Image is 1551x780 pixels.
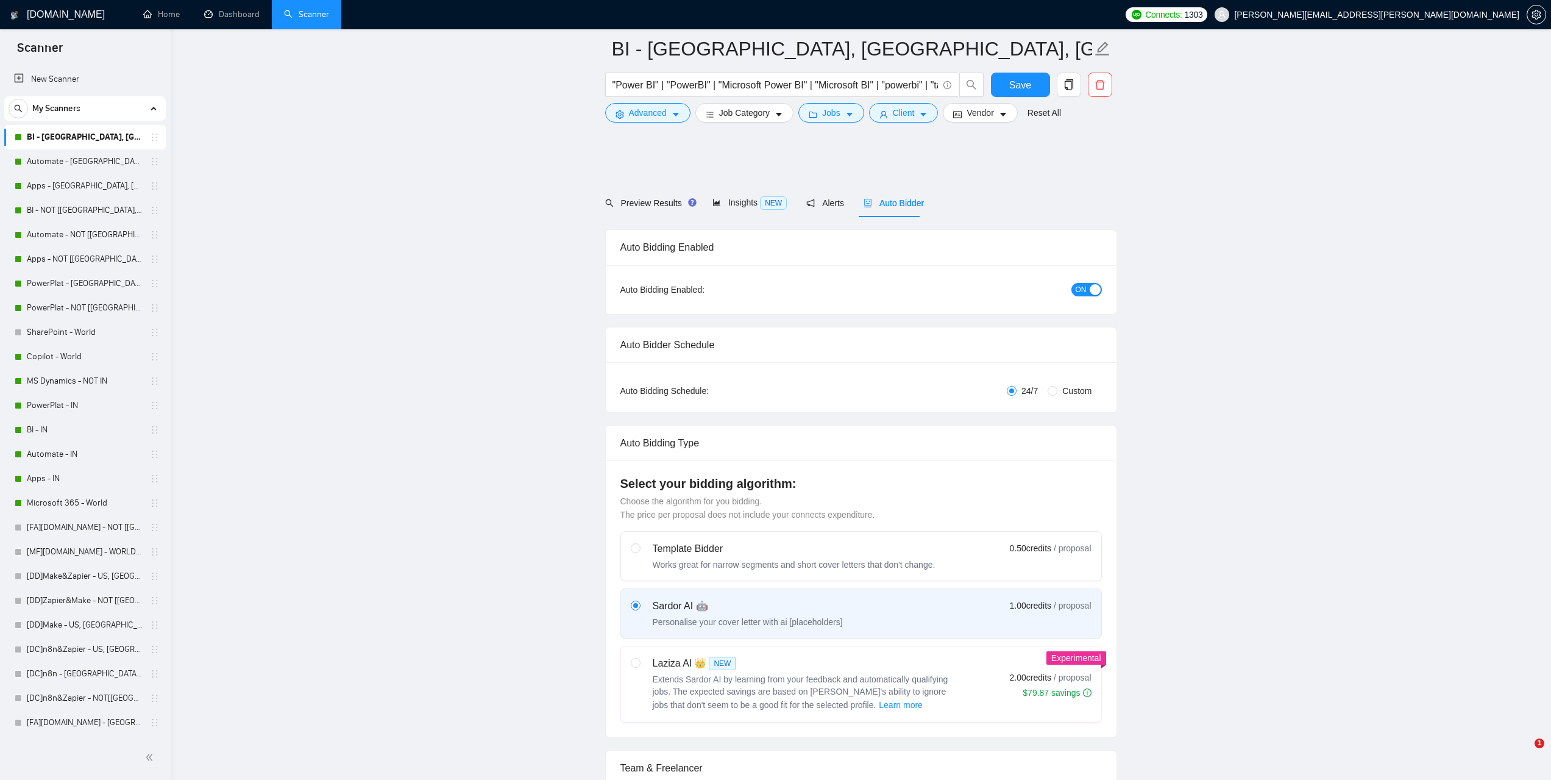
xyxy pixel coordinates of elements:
[27,613,143,637] a: [DD]Make - US, [GEOGRAPHIC_DATA], [GEOGRAPHIC_DATA]
[4,67,166,91] li: New Scanner
[27,540,143,564] a: [MF][DOMAIN_NAME] - WORLD - No AI
[653,616,843,628] div: Personalise your cover letter with ai [placeholders]
[1083,689,1091,697] span: info-circle
[27,589,143,613] a: [DD]Zapier&Make - NOT [[GEOGRAPHIC_DATA], CAN, [GEOGRAPHIC_DATA]]
[719,106,770,120] span: Job Category
[27,442,143,467] a: Automate - IN
[27,296,143,320] a: PowerPlat - NOT [[GEOGRAPHIC_DATA], CAN, [GEOGRAPHIC_DATA]]
[1010,599,1051,612] span: 1.00 credits
[27,393,143,418] a: PowerPlat - IN
[653,559,935,571] div: Works great for narrow segments and short cover letters that don't change.
[869,103,939,123] button: userClientcaret-down
[672,110,680,119] span: caret-down
[150,620,160,630] span: holder
[999,110,1007,119] span: caret-down
[150,157,160,166] span: holder
[864,198,924,208] span: Auto Bidder
[1010,671,1051,684] span: 2.00 credits
[653,542,935,556] div: Template Bidder
[27,320,143,345] a: SharePoint - World
[1535,739,1544,748] span: 1
[150,669,160,679] span: holder
[1010,542,1051,555] span: 0.50 credits
[712,198,721,207] span: area-chart
[150,425,160,435] span: holder
[27,198,143,223] a: BI - NOT [[GEOGRAPHIC_DATA], CAN, [GEOGRAPHIC_DATA]]
[1095,41,1110,57] span: edit
[150,645,160,654] span: holder
[653,674,948,710] span: Extends Sardor AI by learning from your feedback and automatically qualifying jobs. The expected ...
[960,79,983,90] span: search
[145,751,157,764] span: double-left
[150,279,160,288] span: holder
[150,352,160,362] span: holder
[919,110,928,119] span: caret-down
[1527,10,1546,20] a: setting
[14,67,156,91] a: New Scanner
[27,564,143,589] a: [DD]Make&Zapier - US, [GEOGRAPHIC_DATA], [GEOGRAPHIC_DATA]
[620,475,1102,492] h4: Select your bidding algorithm:
[1088,73,1112,97] button: delete
[709,657,736,670] span: NEW
[943,81,951,89] span: info-circle
[653,656,957,671] div: Laziza AI
[1076,283,1087,296] span: ON
[27,271,143,296] a: PowerPlat - [GEOGRAPHIC_DATA], [GEOGRAPHIC_DATA], [GEOGRAPHIC_DATA]
[27,467,143,491] a: Apps - IN
[27,491,143,515] a: Microsoft 365 - World
[953,110,962,119] span: idcard
[864,199,872,207] span: robot
[893,106,915,120] span: Client
[620,283,781,296] div: Auto Bidding Enabled:
[27,662,143,686] a: [DC]n8n - [GEOGRAPHIC_DATA], [GEOGRAPHIC_DATA], [GEOGRAPHIC_DATA]
[1051,653,1101,663] span: Experimental
[1057,384,1096,398] span: Custom
[967,106,993,120] span: Vendor
[27,735,143,759] a: Automation Test
[27,345,143,369] a: Copilot - World
[806,198,844,208] span: Alerts
[991,73,1050,97] button: Save
[620,230,1102,265] div: Auto Bidding Enabled
[143,9,180,20] a: homeHome
[879,110,888,119] span: user
[150,596,160,606] span: holder
[806,199,815,207] span: notification
[1057,79,1081,90] span: copy
[612,34,1092,64] input: Scanner name...
[150,718,160,728] span: holder
[620,384,781,398] div: Auto Bidding Schedule:
[150,571,160,581] span: holder
[150,254,160,264] span: holder
[612,77,938,93] input: Search Freelance Jobs...
[1527,10,1546,20] span: setting
[605,103,690,123] button: settingAdvancedcaret-down
[1054,599,1091,612] span: / proposal
[694,656,706,671] span: 👑
[1054,671,1091,684] span: / proposal
[9,104,27,113] span: search
[1017,384,1043,398] span: 24/7
[1132,10,1141,20] img: upwork-logo.png
[32,96,80,121] span: My Scanners
[1218,10,1226,19] span: user
[1054,542,1091,554] span: / proposal
[845,110,854,119] span: caret-down
[27,125,143,149] a: BI - [GEOGRAPHIC_DATA], [GEOGRAPHIC_DATA], [GEOGRAPHIC_DATA]
[1510,739,1539,768] iframe: Intercom live chat
[712,198,787,207] span: Insights
[775,110,783,119] span: caret-down
[1023,687,1091,699] div: $79.87 savings
[150,327,160,337] span: holder
[150,303,160,313] span: holder
[1027,106,1061,120] a: Reset All
[1184,8,1202,21] span: 1303
[605,198,693,208] span: Preview Results
[7,39,73,65] span: Scanner
[204,9,260,20] a: dashboardDashboard
[284,9,329,20] a: searchScanner
[1057,73,1081,97] button: copy
[1145,8,1182,21] span: Connects:
[150,401,160,410] span: holder
[878,698,923,712] button: Laziza AI NEWExtends Sardor AI by learning from your feedback and automatically qualifying jobs. ...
